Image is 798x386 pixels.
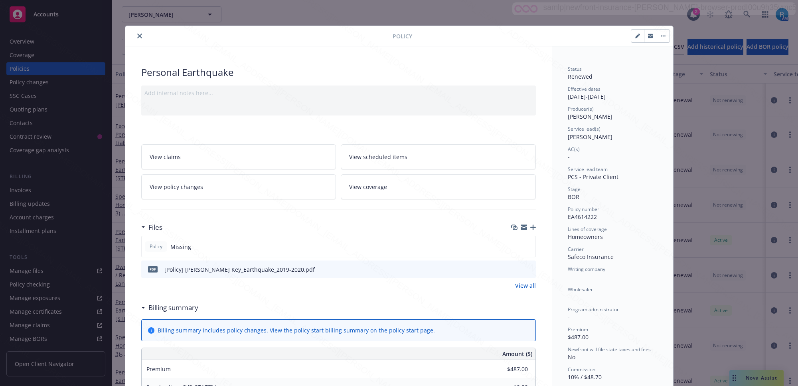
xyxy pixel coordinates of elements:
span: Policy number [568,206,599,213]
span: Policy [148,243,164,250]
button: close [135,31,144,41]
div: [DATE] - [DATE] [568,86,657,101]
div: Files [141,222,162,233]
span: Service lead(s) [568,125,600,132]
a: View scheduled items [341,144,536,169]
span: Commission [568,366,595,373]
input: 0.00 [481,363,533,375]
span: Writing company [568,266,605,273]
div: Homeowners [568,233,657,241]
button: download file [513,265,519,274]
button: preview file [525,265,533,274]
span: - [568,153,570,161]
div: Billing summary [141,302,198,313]
span: - [568,313,570,321]
a: View coverage [341,174,536,199]
h3: Billing summary [148,302,198,313]
span: PCS - Private Client [568,173,618,181]
span: - [568,273,570,281]
h3: Files [148,222,162,233]
span: View scheduled items [349,153,407,161]
span: Effective dates [568,86,600,92]
span: Stage [568,186,581,193]
span: No [568,353,575,361]
span: Service lead team [568,166,608,173]
span: Amount ($) [502,350,532,358]
div: [Policy] [PERSON_NAME] Key_Earthquake_2019-2020.pdf [164,265,315,274]
span: - [568,293,570,301]
span: Safeco Insurance [568,253,614,261]
span: AC(s) [568,146,580,153]
div: Billing summary includes policy changes. View the policy start billing summary on the . [158,326,435,334]
div: Add internal notes here... [144,89,533,97]
a: policy start page [389,326,433,334]
span: EA4614222 [568,213,597,221]
span: Premium [568,326,588,333]
span: Carrier [568,246,584,253]
a: View claims [141,144,336,169]
span: Missing [170,243,191,251]
span: Status [568,66,582,72]
span: View policy changes [150,183,203,191]
span: View coverage [349,183,387,191]
a: View all [515,281,536,290]
span: [PERSON_NAME] [568,133,612,141]
span: BOR [568,193,579,201]
span: Program administrator [568,306,619,313]
span: [PERSON_NAME] [568,113,612,120]
span: Producer(s) [568,105,594,112]
span: Policy [393,32,412,40]
a: View policy changes [141,174,336,199]
span: Lines of coverage [568,226,607,233]
span: 10% / $48.70 [568,373,602,381]
span: View claims [150,153,181,161]
span: $487.00 [568,333,589,341]
span: Newfront will file state taxes and fees [568,346,651,353]
span: Wholesaler [568,286,593,293]
span: Premium [146,365,171,373]
span: Renewed [568,73,593,80]
div: Personal Earthquake [141,66,536,79]
span: pdf [148,266,158,272]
